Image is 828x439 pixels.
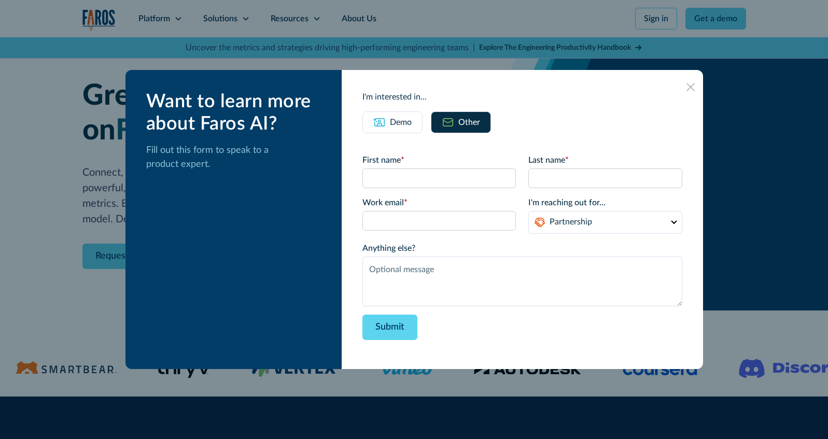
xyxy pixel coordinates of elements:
[528,196,682,209] label: I'm reaching out for...
[362,154,516,166] label: First name
[362,196,516,209] label: Work email
[362,91,682,103] div: I'm interested in...
[458,116,480,129] div: Other
[390,116,412,129] div: Demo
[146,144,326,172] p: Fill out this form to speak to a product expert.
[362,315,417,340] input: Submit
[146,91,326,135] div: Want to learn more about Faros AI?
[362,154,682,348] form: Email Form
[528,154,682,166] label: Last name
[362,242,682,254] label: Anything else?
